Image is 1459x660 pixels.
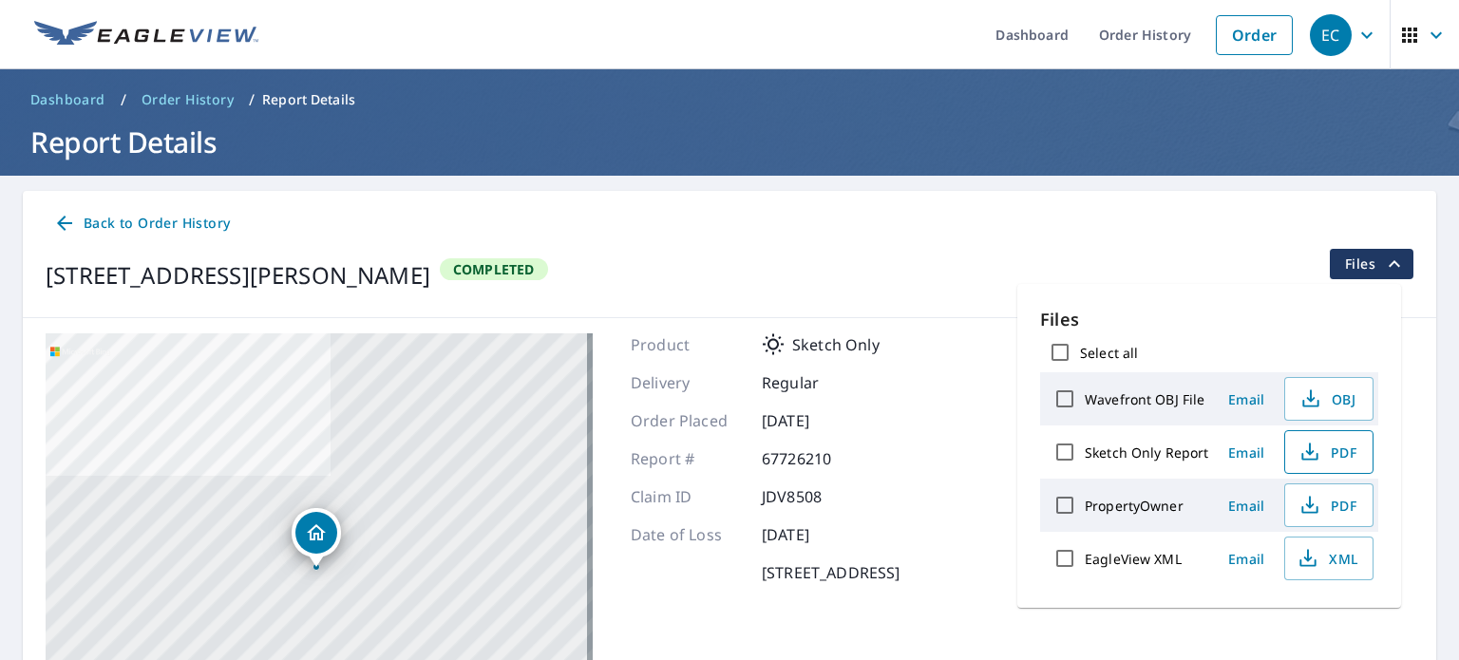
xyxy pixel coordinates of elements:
[762,485,876,508] p: JDV8508
[1085,497,1184,515] label: PropertyOwner
[46,258,430,292] div: [STREET_ADDRESS][PERSON_NAME]
[762,447,876,470] p: 67726210
[1223,390,1269,408] span: Email
[1085,390,1204,408] label: Wavefront OBJ File
[1223,443,1269,462] span: Email
[23,85,113,115] a: Dashboard
[1284,537,1374,580] button: XML
[762,371,876,394] p: Regular
[1216,385,1277,414] button: Email
[1345,253,1406,275] span: Files
[23,123,1436,161] h1: Report Details
[631,447,745,470] p: Report #
[1329,249,1413,279] button: filesDropdownBtn-67726210
[1223,550,1269,568] span: Email
[631,485,745,508] p: Claim ID
[1297,441,1357,463] span: PDF
[762,409,876,432] p: [DATE]
[1297,547,1357,570] span: XML
[1085,550,1182,568] label: EagleView XML
[249,88,255,111] li: /
[762,523,876,546] p: [DATE]
[1040,307,1378,332] p: Files
[1223,497,1269,515] span: Email
[1284,483,1374,527] button: PDF
[631,333,745,356] p: Product
[23,85,1436,115] nav: breadcrumb
[442,260,546,278] span: Completed
[1080,344,1138,362] label: Select all
[134,85,241,115] a: Order History
[292,508,341,567] div: Dropped pin, building 1, Residential property, 105 Arrowhead Dr Sanger, TX 76266
[1297,387,1357,410] span: OBJ
[34,21,258,49] img: EV Logo
[262,90,355,109] p: Report Details
[1216,491,1277,520] button: Email
[1297,494,1357,517] span: PDF
[1085,443,1208,462] label: Sketch Only Report
[1216,438,1277,467] button: Email
[1216,544,1277,574] button: Email
[1284,430,1374,474] button: PDF
[1216,15,1293,55] a: Order
[121,88,126,111] li: /
[1310,14,1352,56] div: EC
[53,212,230,236] span: Back to Order History
[1284,377,1374,421] button: OBJ
[46,206,237,241] a: Back to Order History
[30,90,105,109] span: Dashboard
[631,371,745,394] p: Delivery
[142,90,234,109] span: Order History
[631,409,745,432] p: Order Placed
[762,333,880,356] div: Sketch Only
[762,561,900,584] p: [STREET_ADDRESS]
[631,523,745,546] p: Date of Loss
